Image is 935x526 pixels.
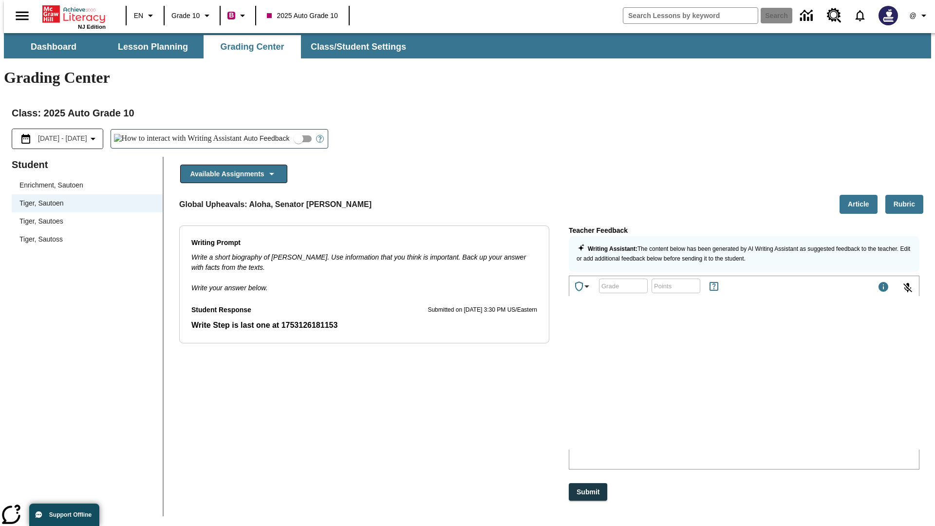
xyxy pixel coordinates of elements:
div: Enrichment, Sautoen [12,176,163,194]
h1: Grading Center [4,69,931,87]
span: NJ Edition [78,24,106,30]
div: SubNavbar [4,35,415,58]
button: Available Assignments [180,165,287,184]
div: Grade: Letters, numbers, %, + and - are allowed. [599,279,648,293]
img: How to interact with Writing Assistant [114,134,242,144]
div: Tiger, Sautoss [12,230,163,248]
span: B [229,9,234,21]
div: SubNavbar [4,33,931,58]
div: Maximum 1000 characters Press Escape to exit toolbar and use left and right arrow keys to access ... [878,281,889,295]
p: Teacher Feedback [569,225,919,236]
h2: Class : 2025 Auto Grade 10 [12,105,923,121]
p: The student's response does not demonstrate any strengths as it lacks relevant content. [4,58,142,85]
img: Avatar [879,6,898,25]
button: Select a new avatar [873,3,904,28]
button: Class/Student Settings [303,35,414,58]
button: Profile/Settings [904,7,935,24]
div: Tiger, Sautoen [19,198,64,208]
p: Write a short biography of [PERSON_NAME]. Use information that you think is important. Back up yo... [191,252,537,273]
button: Support Offline [29,504,99,526]
button: Click to activate and allow voice recognition [896,276,919,300]
button: Achievements [569,277,597,296]
p: Global Upheavals: Aloha, Senator [PERSON_NAME] [179,199,372,210]
button: Grading Center [204,35,301,58]
p: None [4,42,142,51]
p: Student [12,157,163,172]
button: Rules for Earning Points and Achievements, Will open in new tab [704,277,724,296]
div: Enrichment, Sautoen [19,180,83,190]
p: Writing Prompt [191,238,537,248]
div: Tiger, Sautoes [19,216,63,226]
button: Grade: Grade 10, Select a grade [168,7,217,24]
a: Resource Center, Will open in new tab [821,2,847,29]
input: search field [623,8,758,23]
p: Thank you for submitting your answer. Here are things that are working and some suggestions for i... [4,8,142,34]
p: The content below has been generated by AI Writing Assistant as suggested feedback to the teacher... [577,244,912,264]
div: Home [42,3,106,30]
button: Rubric, Will open in new tab [885,195,923,214]
button: Language: EN, Select a language [130,7,161,24]
div: Tiger, Sautoes [12,212,163,230]
p: Student Response [191,319,537,331]
p: Student Response [191,305,251,316]
button: Article, Will open in new tab [840,195,878,214]
p: Submitted on [DATE] 3:30 PM US/Eastern [428,305,537,315]
button: Open Help for Writing Assistant [312,130,328,148]
span: Support Offline [49,511,92,518]
div: Points: Must be equal to or less than 25. [652,279,700,293]
button: Select the date range menu item [16,133,99,145]
span: Grade 10 [171,11,200,21]
div: Tiger, Sautoen [12,194,163,212]
input: Points: Must be equal to or less than 25. [652,273,700,299]
strong: Writing Assistant : [588,245,637,252]
button: Lesson Planning [104,35,202,58]
p: Write Step is last one at 1753126181153 [191,319,537,331]
a: Notifications [847,3,873,28]
span: Auto Feedback [243,133,289,144]
span: EN [134,11,143,21]
div: Tiger, Sautoss [19,234,63,244]
button: Dashboard [5,35,102,58]
a: Home [42,4,106,24]
svg: Collapse Date Range Filter [87,133,99,145]
span: Grading Center [220,41,284,53]
body: Type your response here. [4,8,142,197]
p: Write your answer below. [191,273,537,293]
span: 2025 Auto Grade 10 [267,11,337,21]
span: [DATE] - [DATE] [38,133,87,144]
button: Open side menu [8,1,37,30]
a: Data Center [794,2,821,29]
span: Class/Student Settings [311,41,406,53]
input: Grade: Letters, numbers, %, + and - are allowed. [599,273,648,299]
span: @ [909,11,916,21]
button: Submit [569,483,607,501]
span: Lesson Planning [118,41,188,53]
button: Boost Class color is violet red. Change class color [224,7,252,24]
span: Dashboard [31,41,76,53]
